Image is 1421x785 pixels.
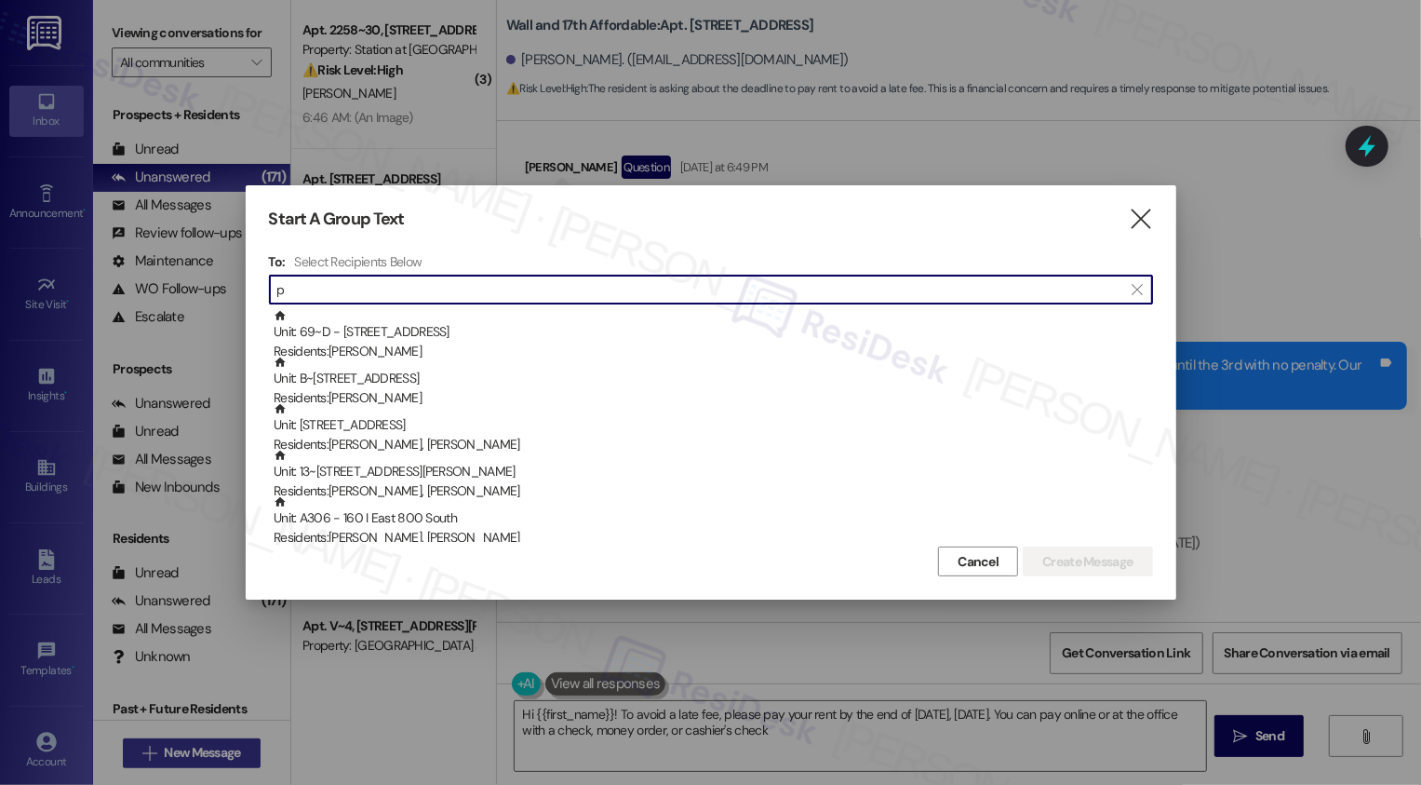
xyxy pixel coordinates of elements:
h3: Start A Group Text [269,209,405,230]
h4: Select Recipients Below [294,253,422,270]
div: Residents: [PERSON_NAME] [274,388,1153,408]
span: Cancel [958,552,999,572]
h3: To: [269,253,286,270]
div: Unit: A306 - 160 I East 800 SouthResidents:[PERSON_NAME], [PERSON_NAME] [269,495,1153,542]
button: Cancel [938,547,1018,576]
span: Create Message [1042,552,1133,572]
div: Unit: 13~[STREET_ADDRESS][PERSON_NAME] [274,449,1153,502]
div: Residents: [PERSON_NAME], [PERSON_NAME] [274,435,1153,454]
div: Unit: 69~D - [STREET_ADDRESS] [274,309,1153,362]
div: Unit: 13~[STREET_ADDRESS][PERSON_NAME]Residents:[PERSON_NAME], [PERSON_NAME] [269,449,1153,495]
div: Residents: [PERSON_NAME] [274,342,1153,361]
button: Clear text [1122,276,1152,304]
input: Search for any contact or apartment [277,277,1122,303]
div: Unit: [STREET_ADDRESS] [274,402,1153,455]
i:  [1132,282,1142,297]
button: Create Message [1023,547,1152,576]
div: Unit: 69~D - [STREET_ADDRESS]Residents:[PERSON_NAME] [269,309,1153,356]
div: Unit: [STREET_ADDRESS]Residents:[PERSON_NAME], [PERSON_NAME] [269,402,1153,449]
div: Residents: [PERSON_NAME], [PERSON_NAME] [274,528,1153,548]
div: Residents: [PERSON_NAME], [PERSON_NAME] [274,481,1153,501]
div: Unit: B~[STREET_ADDRESS]Residents:[PERSON_NAME] [269,356,1153,402]
i:  [1128,210,1153,229]
div: Unit: A306 - 160 I East 800 South [274,495,1153,548]
div: Unit: B~[STREET_ADDRESS] [274,356,1153,409]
